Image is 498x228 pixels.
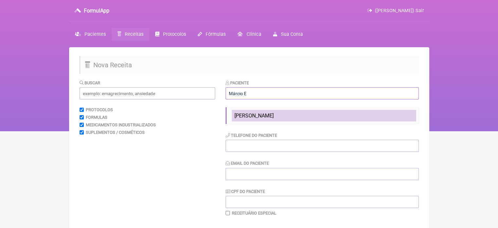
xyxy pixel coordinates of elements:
label: Telefone do Paciente [226,133,277,138]
label: Paciente [226,80,249,85]
a: Receitas [112,28,149,41]
label: Formulas [86,115,107,120]
label: Protocolos [86,107,113,112]
a: Sua Conta [267,28,308,41]
h3: FormulApp [84,8,109,14]
a: Fórmulas [192,28,231,41]
label: Medicamentos Industrializados [86,122,156,127]
span: Fórmulas [206,31,226,37]
h2: Nova Receita [80,56,419,74]
span: Pacientes [84,31,106,37]
label: Suplementos / Cosméticos [86,130,145,135]
label: Buscar [80,80,101,85]
span: ([PERSON_NAME]) Sair [375,8,424,13]
label: Email do Paciente [226,161,269,166]
label: Receituário Especial [232,211,276,216]
input: exemplo: emagrecimento, ansiedade [80,87,215,99]
span: Receitas [125,31,143,37]
a: Protocolos [149,28,192,41]
label: CPF do Paciente [226,189,265,194]
span: Clínica [246,31,261,37]
span: [PERSON_NAME] [234,113,274,119]
a: ([PERSON_NAME]) Sair [367,8,424,13]
span: Protocolos [163,31,186,37]
span: Sua Conta [281,31,303,37]
a: Clínica [231,28,267,41]
a: Pacientes [69,28,112,41]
